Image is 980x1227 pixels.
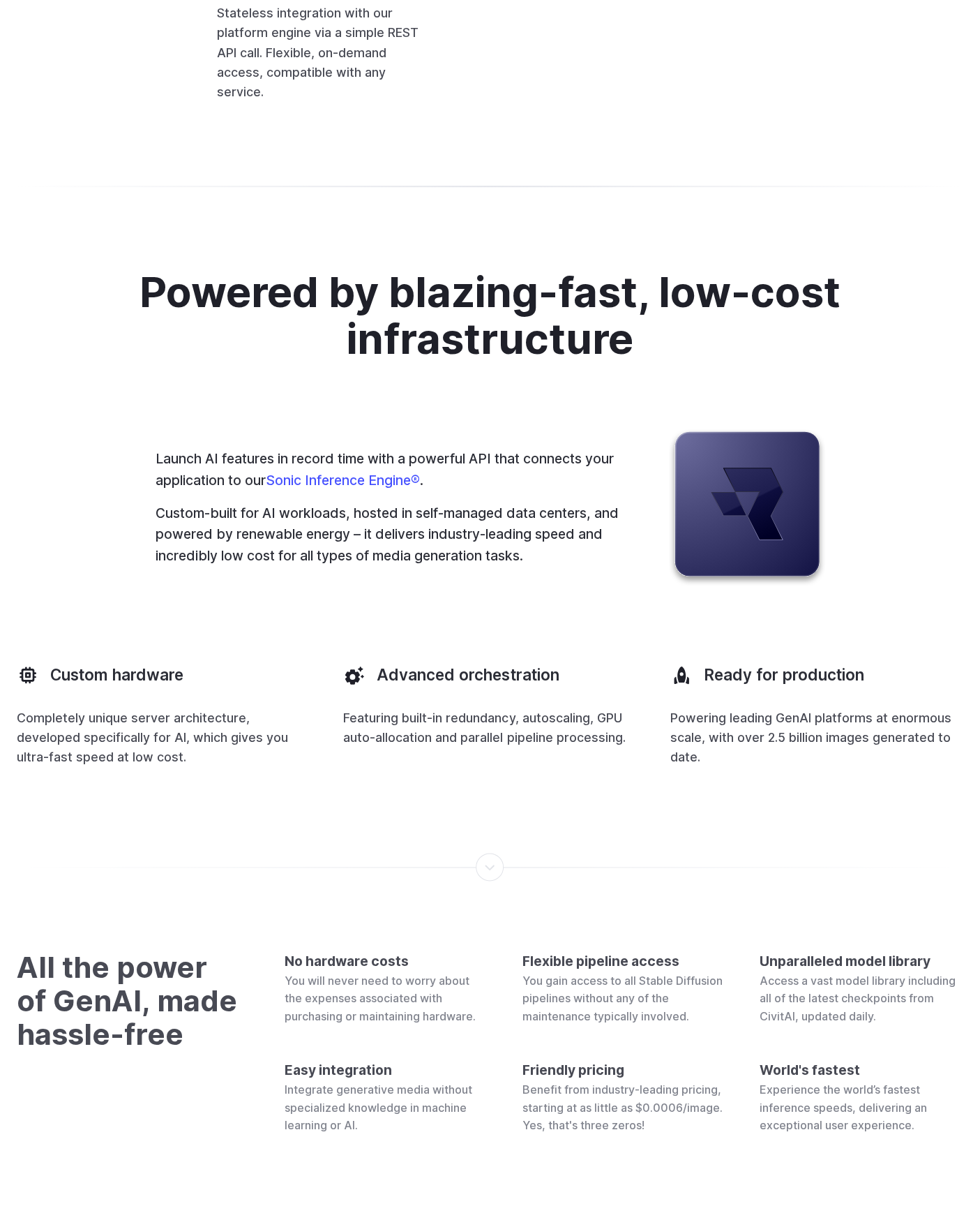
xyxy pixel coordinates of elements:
span: You will never need to worry about the expenses associated with purchasing or maintaining hardware. [285,974,476,1023]
h2: Powered by blazing-fast, low-cost infrastructure [112,269,869,362]
h3: All the power of GenAI, made hassle-free [17,951,240,1134]
span: Access a vast model library including all of the latest checkpoints from CivitAI, updated daily. [760,974,956,1023]
p: Stateless integration with our platform engine via a simple REST API call. Flexible, on-demand ac... [217,3,422,102]
p: Launch AI features in record time with a powerful API that connects your application to our . [156,448,624,491]
h4: World's fastest [760,1059,963,1080]
p: Featuring built-in redundancy, autoscaling, GPU auto-allocation and parallel pipeline processing. [343,708,636,748]
h4: No hardware costs [285,951,488,972]
p: Powering leading GenAI platforms at enormous scale, with over 2.5 billion images generated to date. [670,708,963,767]
h4: Unparalleled model library [760,951,963,972]
h3: Custom hardware [50,664,183,686]
p: Completely unique server architecture, developed specifically for AI, which gives you ultra-fast ... [17,708,310,767]
h4: Easy integration [285,1059,488,1080]
span: You gain access to all Stable Diffusion pipelines without any of the maintenance typically involved. [522,974,722,1023]
span: Integrate generative media without specialized knowledge in machine learning or AI. [285,1082,472,1131]
h3: Ready for production [704,664,864,686]
a: Sonic Inference Engine® [266,472,420,489]
p: Custom-built for AI workloads, hosted in self-managed data centers, and powered by renewable ener... [156,503,624,567]
h3: Advanced orchestration [377,664,559,686]
span: Benefit from industry-leading pricing, starting at as little as $0.0006/image. Yes, that's three ... [522,1082,722,1131]
span: Experience the world’s fastest inference speeds, delivering an exceptional user experience. [760,1082,927,1131]
h4: Flexible pipeline access [522,951,725,972]
h4: Friendly pricing [522,1059,725,1080]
